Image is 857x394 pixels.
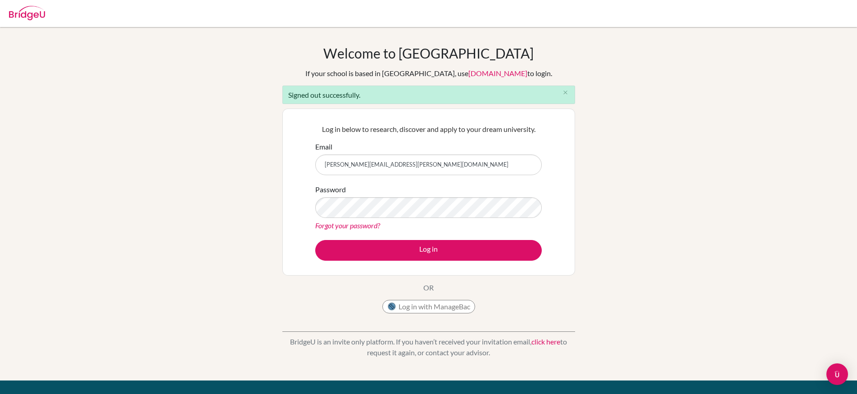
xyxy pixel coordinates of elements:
i: close [562,89,569,96]
div: Signed out successfully. [282,86,575,104]
img: Bridge-U [9,6,45,20]
p: Log in below to research, discover and apply to your dream university. [315,124,542,135]
p: BridgeU is an invite only platform. If you haven’t received your invitation email, to request it ... [282,336,575,358]
h1: Welcome to [GEOGRAPHIC_DATA] [323,45,534,61]
a: Forgot your password? [315,221,380,230]
label: Email [315,141,332,152]
a: [DOMAIN_NAME] [468,69,527,77]
p: OR [423,282,434,293]
label: Password [315,184,346,195]
div: Open Intercom Messenger [826,363,848,385]
button: Log in [315,240,542,261]
div: If your school is based in [GEOGRAPHIC_DATA], use to login. [305,68,552,79]
a: click here [531,337,560,346]
button: Log in with ManageBac [382,300,475,313]
button: Close [557,86,575,100]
